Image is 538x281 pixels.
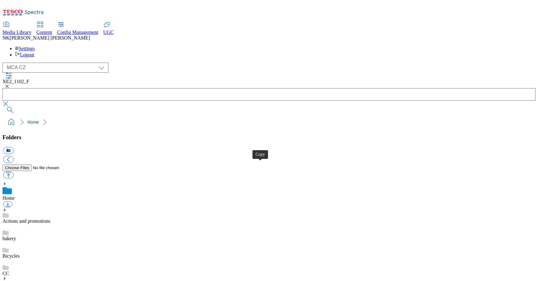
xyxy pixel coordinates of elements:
span: Config Management [57,30,98,35]
a: UGC [103,22,114,35]
a: Home [27,120,39,125]
a: Settings [15,46,35,51]
span: XE2_1102_F [2,79,29,84]
a: Config Management [57,22,98,35]
a: Bicycles [2,253,20,259]
span: NK [2,35,10,40]
span: Content [36,30,52,35]
h3: Folders [2,134,536,141]
a: Logout [15,52,34,57]
span: Media Library [2,30,31,35]
a: bakery [2,236,16,241]
a: Home [2,195,15,201]
nav: breadcrumb [2,116,536,128]
span: [PERSON_NAME] [PERSON_NAME] [10,35,90,40]
a: Media Library [2,22,31,35]
a: Actions and promotions [2,218,50,224]
a: Content [36,22,52,35]
span: UGC [103,30,114,35]
a: CC [2,271,9,276]
a: home [6,117,16,127]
